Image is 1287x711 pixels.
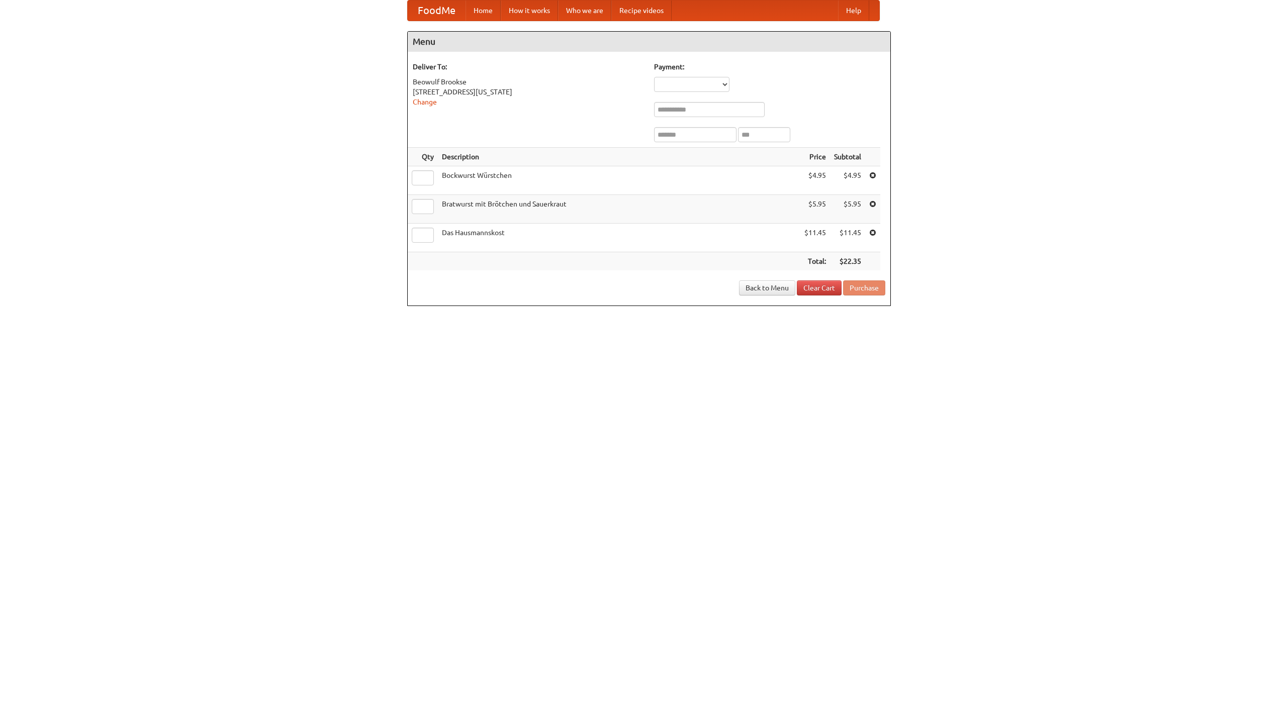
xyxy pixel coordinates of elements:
[408,32,890,52] h4: Menu
[739,280,795,295] a: Back to Menu
[654,62,885,72] h5: Payment:
[558,1,611,21] a: Who we are
[843,280,885,295] button: Purchase
[413,77,644,87] div: Beowulf Brookse
[830,195,865,224] td: $5.95
[438,224,800,252] td: Das Hausmannskost
[501,1,558,21] a: How it works
[838,1,869,21] a: Help
[800,195,830,224] td: $5.95
[408,1,466,21] a: FoodMe
[800,252,830,271] th: Total:
[800,166,830,195] td: $4.95
[611,1,672,21] a: Recipe videos
[438,195,800,224] td: Bratwurst mit Brötchen und Sauerkraut
[413,62,644,72] h5: Deliver To:
[800,148,830,166] th: Price
[413,87,644,97] div: [STREET_ADDRESS][US_STATE]
[438,166,800,195] td: Bockwurst Würstchen
[466,1,501,21] a: Home
[438,148,800,166] th: Description
[830,166,865,195] td: $4.95
[797,280,842,295] a: Clear Cart
[830,252,865,271] th: $22.35
[830,148,865,166] th: Subtotal
[413,98,437,106] a: Change
[408,148,438,166] th: Qty
[830,224,865,252] td: $11.45
[800,224,830,252] td: $11.45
